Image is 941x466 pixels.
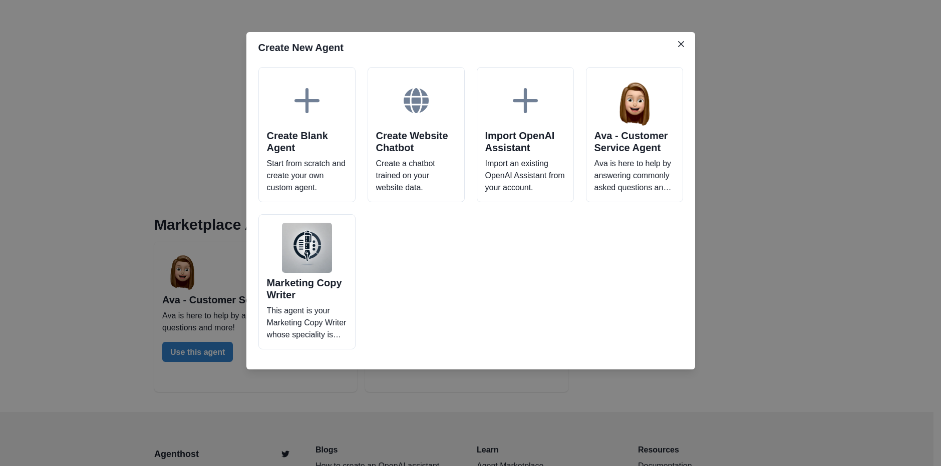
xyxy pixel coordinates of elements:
[609,76,660,126] img: Ava - Customer Service Agent
[376,130,456,154] h2: Create Website Chatbot
[594,158,675,194] p: Ava is here to help by answering commonly asked questions and more!
[267,130,347,154] h2: Create Blank Agent
[594,130,675,154] h2: Ava - Customer Service Agent
[282,223,332,273] img: Marketing Copy Writer
[267,305,347,341] p: This agent is your Marketing Copy Writer whose speciality is helping you craft copy that speaks t...
[267,158,347,194] p: Start from scratch and create your own custom agent.
[673,36,689,52] button: Close
[267,277,347,301] h2: Marketing Copy Writer
[376,158,456,194] p: Create a chatbot trained on your website data.
[246,32,695,63] header: Create New Agent
[485,158,565,194] p: Import an existing OpenAI Assistant from your account.
[485,130,565,154] h2: Import OpenAI Assistant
